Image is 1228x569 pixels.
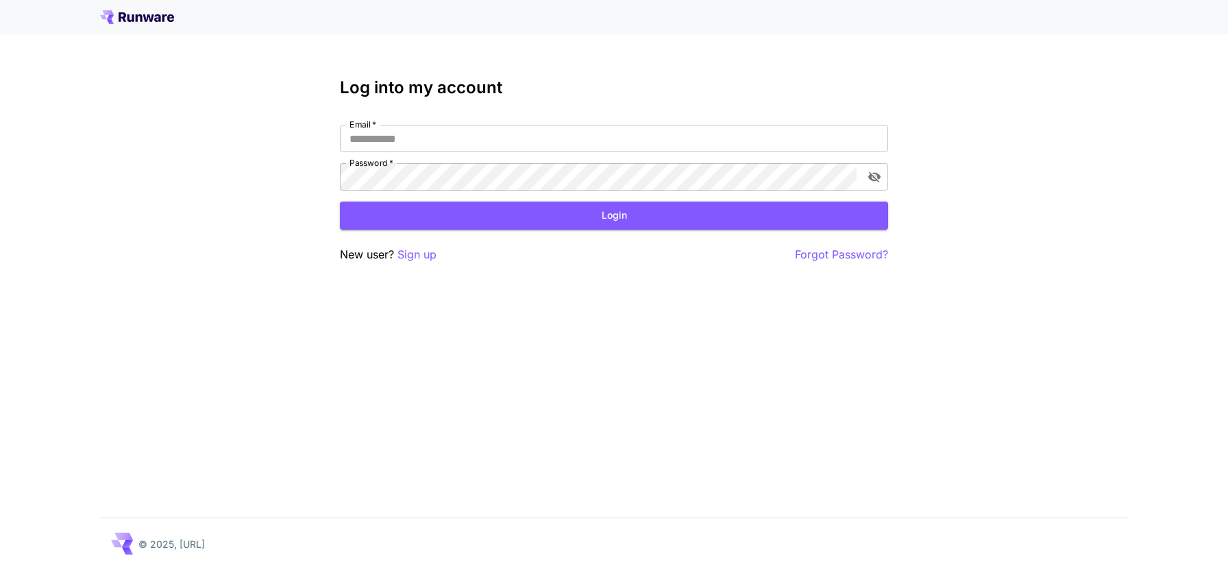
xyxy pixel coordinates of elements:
button: Forgot Password? [795,246,888,263]
button: Login [340,202,888,230]
p: New user? [340,246,437,263]
button: toggle password visibility [862,165,887,189]
h3: Log into my account [340,78,888,97]
p: © 2025, [URL] [138,537,205,551]
label: Password [349,157,393,169]
label: Email [349,119,376,130]
button: Sign up [397,246,437,263]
